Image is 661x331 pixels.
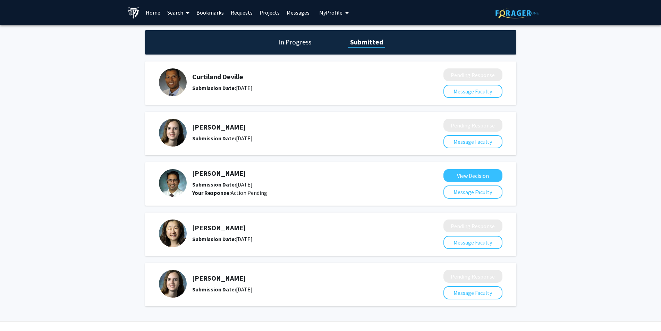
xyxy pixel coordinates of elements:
a: Requests [227,0,256,25]
b: Submission Date: [192,286,236,293]
b: Submission Date: [192,235,236,242]
h5: [PERSON_NAME] [192,123,407,131]
button: Message Faculty [443,135,502,148]
h1: Submitted [348,37,385,47]
div: [DATE] [192,84,407,92]
div: [DATE] [192,235,407,243]
button: Message Faculty [443,85,502,98]
b: Submission Date: [192,135,236,142]
button: Message Faculty [443,185,502,199]
a: Projects [256,0,283,25]
button: Message Faculty [443,286,502,299]
button: View Decision [443,169,502,182]
img: ForagerOne Logo [495,8,539,18]
div: [DATE] [192,285,407,293]
a: Message Faculty [443,239,502,246]
img: Johns Hopkins University Logo [128,7,140,19]
div: [DATE] [192,180,407,189]
b: Submission Date: [192,181,236,188]
a: Message Faculty [443,189,502,196]
img: Profile Picture [159,220,187,247]
img: Profile Picture [159,68,187,96]
a: Bookmarks [193,0,227,25]
div: Action Pending [192,189,407,197]
img: Profile Picture [159,270,187,298]
a: Message Faculty [443,138,502,145]
img: Profile Picture [159,119,187,147]
button: Pending Response [443,119,502,132]
a: Message Faculty [443,88,502,95]
img: Profile Picture [159,169,187,197]
a: Home [142,0,164,25]
h5: [PERSON_NAME] [192,224,407,232]
button: Pending Response [443,270,502,283]
h5: [PERSON_NAME] [192,169,407,177]
div: [DATE] [192,134,407,142]
span: My Profile [319,9,342,16]
h1: In Progress [276,37,313,47]
h5: [PERSON_NAME] [192,274,407,282]
button: Message Faculty [443,236,502,249]
a: Message Faculty [443,289,502,296]
a: Messages [283,0,313,25]
button: Pending Response [443,220,502,232]
b: Your Response: [192,189,231,196]
button: Pending Response [443,68,502,81]
b: Submission Date: [192,84,236,91]
a: Search [164,0,193,25]
iframe: Chat [5,300,29,326]
h5: Curtiland Deville [192,73,407,81]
